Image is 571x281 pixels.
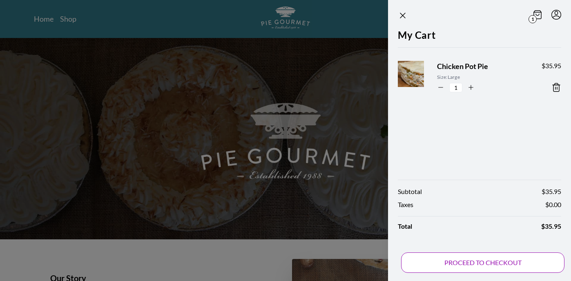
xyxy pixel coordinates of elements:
[398,187,422,196] span: Subtotal
[398,200,413,210] span: Taxes
[541,221,561,231] span: $ 35.95
[545,200,561,210] span: $ 0.00
[398,28,561,47] h2: My Cart
[398,11,408,20] button: Close panel
[551,10,561,20] button: Menu
[529,15,537,23] span: 1
[394,53,444,103] img: Product Image
[437,61,529,72] span: Chicken Pot Pie
[398,221,412,231] span: Total
[542,187,561,196] span: $ 35.95
[437,74,529,81] span: Size: Large
[542,61,561,71] span: $ 35.95
[401,252,564,273] button: PROCEED TO CHECKOUT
